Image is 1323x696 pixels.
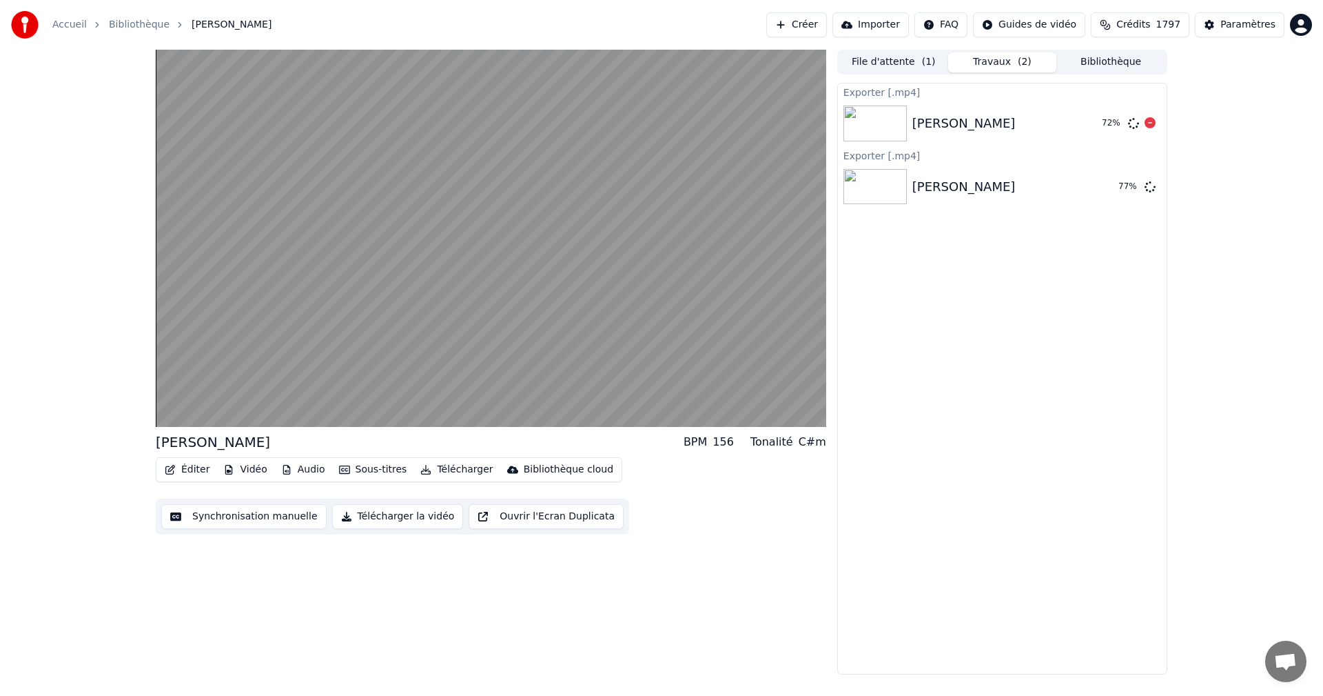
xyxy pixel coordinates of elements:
[799,434,826,450] div: C#m
[684,434,707,450] div: BPM
[159,460,215,479] button: Éditer
[1220,18,1275,32] div: Paramètres
[1091,12,1189,37] button: Crédits1797
[948,52,1057,72] button: Travaux
[161,504,327,529] button: Synchronisation manuelle
[1195,12,1284,37] button: Paramètres
[838,83,1167,100] div: Exporter [.mp4]
[1102,118,1122,129] div: 72 %
[912,177,1016,197] div: [PERSON_NAME]
[912,114,1016,133] div: [PERSON_NAME]
[1056,52,1165,72] button: Bibliothèque
[1118,181,1139,192] div: 77 %
[712,434,734,450] div: 156
[922,55,936,69] span: ( 1 )
[1265,641,1306,682] a: Ouvrir le chat
[973,12,1085,37] button: Guides de vidéo
[1116,18,1150,32] span: Crédits
[750,434,793,450] div: Tonalité
[766,12,827,37] button: Créer
[218,460,272,479] button: Vidéo
[914,12,967,37] button: FAQ
[839,52,948,72] button: File d'attente
[52,18,87,32] a: Accueil
[1156,18,1181,32] span: 1797
[109,18,170,32] a: Bibliothèque
[415,460,498,479] button: Télécharger
[276,460,331,479] button: Audio
[156,432,270,452] div: [PERSON_NAME]
[524,463,613,477] div: Bibliothèque cloud
[469,504,624,529] button: Ouvrir l'Ecran Duplicata
[1018,55,1032,69] span: ( 2 )
[332,504,464,529] button: Télécharger la vidéo
[11,11,39,39] img: youka
[838,147,1167,163] div: Exporter [.mp4]
[832,12,909,37] button: Importer
[334,460,413,479] button: Sous-titres
[52,18,271,32] nav: breadcrumb
[192,18,271,32] span: [PERSON_NAME]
